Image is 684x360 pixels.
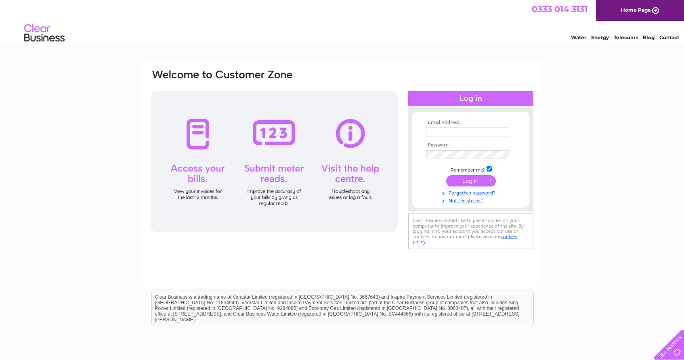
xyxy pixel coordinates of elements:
[413,234,517,245] a: cookies policy
[424,165,518,173] td: Remember me?
[614,34,638,40] a: Telecoms
[424,120,518,126] th: Email Address:
[408,213,533,249] div: Clear Business would like to place cookies on your computer to improve your experience of the sit...
[426,196,518,204] a: Not registered?
[446,175,496,186] input: Submit
[532,4,587,14] a: 0333 014 3131
[659,34,679,40] a: Contact
[426,188,518,196] a: Forgotten password?
[571,34,586,40] a: Water
[424,142,518,148] th: Password:
[24,21,65,46] img: logo.png
[643,34,655,40] a: Blog
[591,34,609,40] a: Energy
[152,4,533,39] div: Clear Business is a trading name of Verastar Limited (registered in [GEOGRAPHIC_DATA] No. 3667643...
